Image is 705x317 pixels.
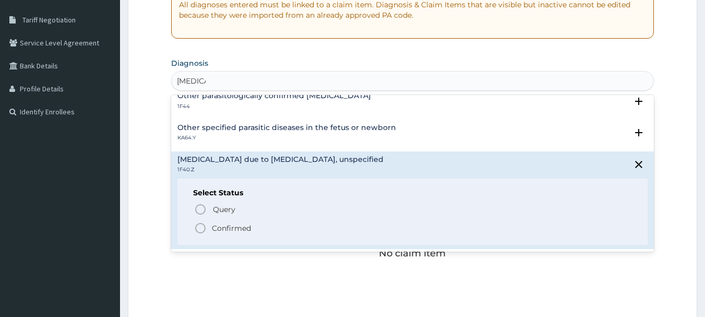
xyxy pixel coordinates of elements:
[632,126,645,139] i: open select status
[177,166,384,173] p: 1F40.Z
[193,189,632,197] h6: Select Status
[177,92,371,100] h4: Other parasitologically confirmed [MEDICAL_DATA]
[194,222,207,234] i: status option filled
[177,156,384,163] h4: [MEDICAL_DATA] due to [MEDICAL_DATA], unspecified
[194,203,207,216] i: status option query
[632,158,645,171] i: close select status
[171,58,208,68] label: Diagnosis
[212,223,251,233] p: Confirmed
[213,204,235,215] span: Query
[177,103,371,110] p: 1F44
[22,15,76,25] span: Tariff Negotiation
[177,134,396,142] p: KA64.Y
[177,124,396,132] h4: Other specified parasitic diseases in the fetus or newborn
[632,95,645,108] i: open select status
[379,248,446,259] p: No claim item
